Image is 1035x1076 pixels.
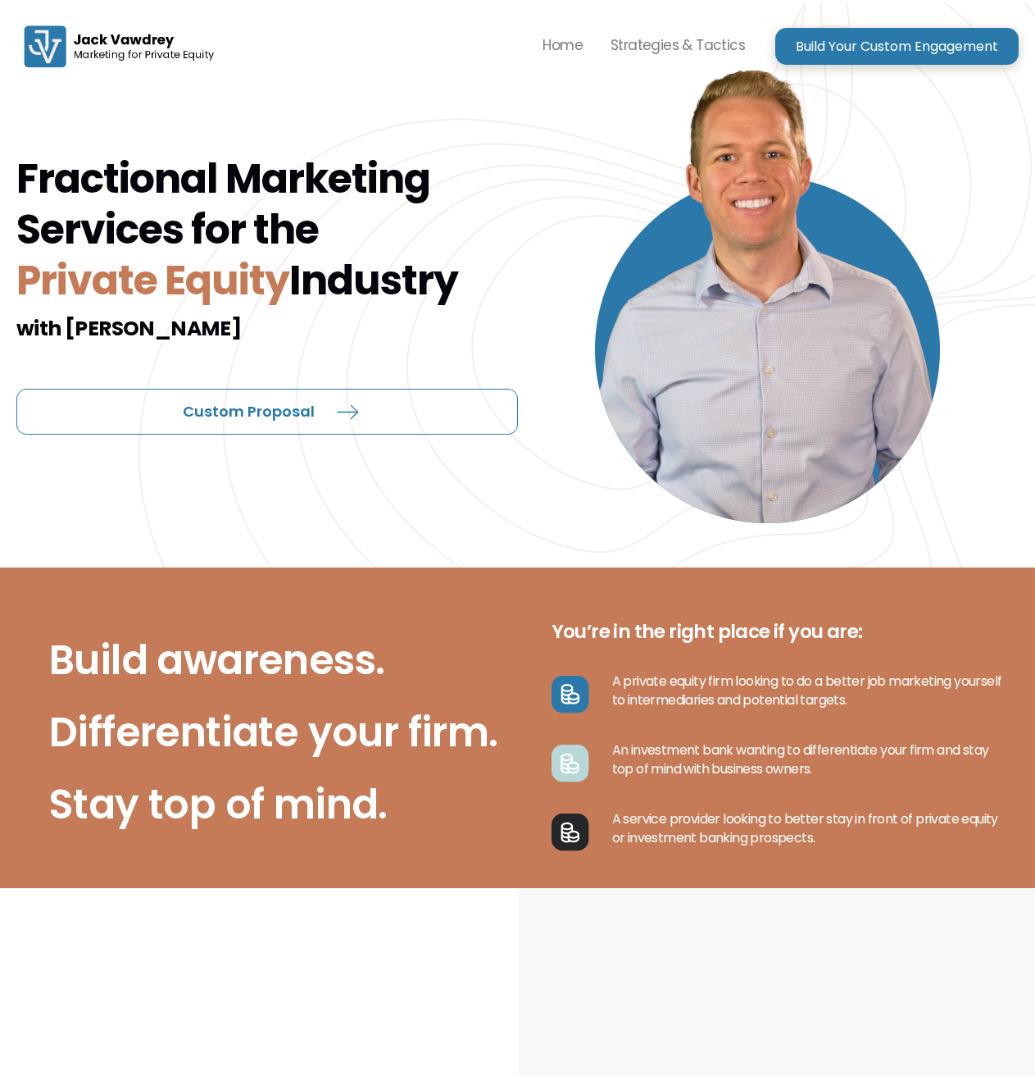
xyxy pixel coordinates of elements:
[589,672,1006,709] p: A private equity firm looking to do a better job marketing yourself to intermediaries and potenti...
[589,741,1006,778] p: An investment bank wanting to differentiate your firm and stay top of mind with business owners.
[49,624,498,841] h2: Build awareness. Differentiate your firm. Stay top of mind.
[16,253,289,308] span: Private Equity
[183,406,315,417] p: Custom Proposal
[589,809,1006,847] p: A service provider looking to better stay in front of private equity or investment banking prospe...
[542,33,583,57] p: Home
[611,33,745,57] p: Strategies & Tactics
[552,617,1006,646] h2: You’re in the right place if you are:
[775,28,1019,65] a: Build Your Custom Engagement
[16,389,518,435] a: Custom Proposal
[529,19,597,74] a: Home
[16,153,518,306] h1: Fractional Marketing Services for the Industry
[597,19,759,74] a: Strategies & Tactics
[16,314,518,344] h2: with [PERSON_NAME]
